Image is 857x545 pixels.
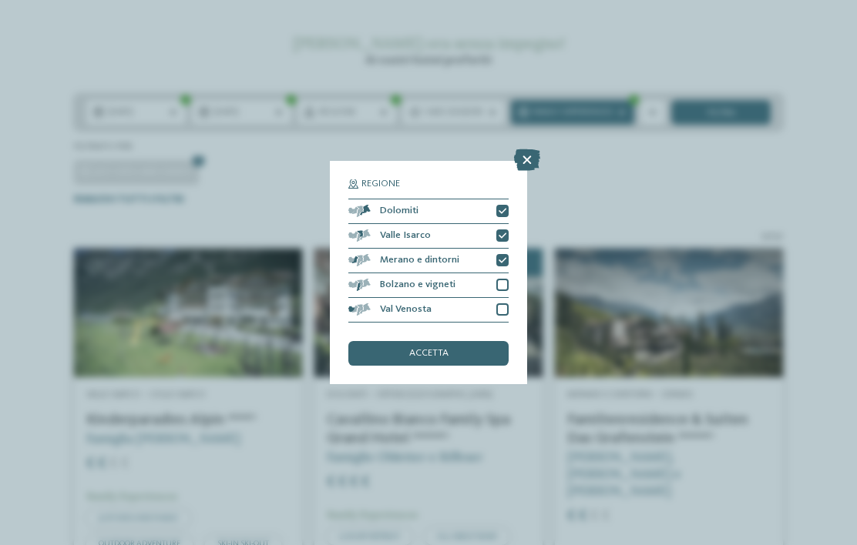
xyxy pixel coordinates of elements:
span: Val Venosta [380,305,432,315]
span: Bolzano e vigneti [380,280,455,290]
span: Valle Isarco [380,231,431,241]
span: accetta [409,349,449,359]
span: Merano e dintorni [380,256,459,266]
span: Regione [361,179,400,189]
span: Dolomiti [380,206,418,216]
